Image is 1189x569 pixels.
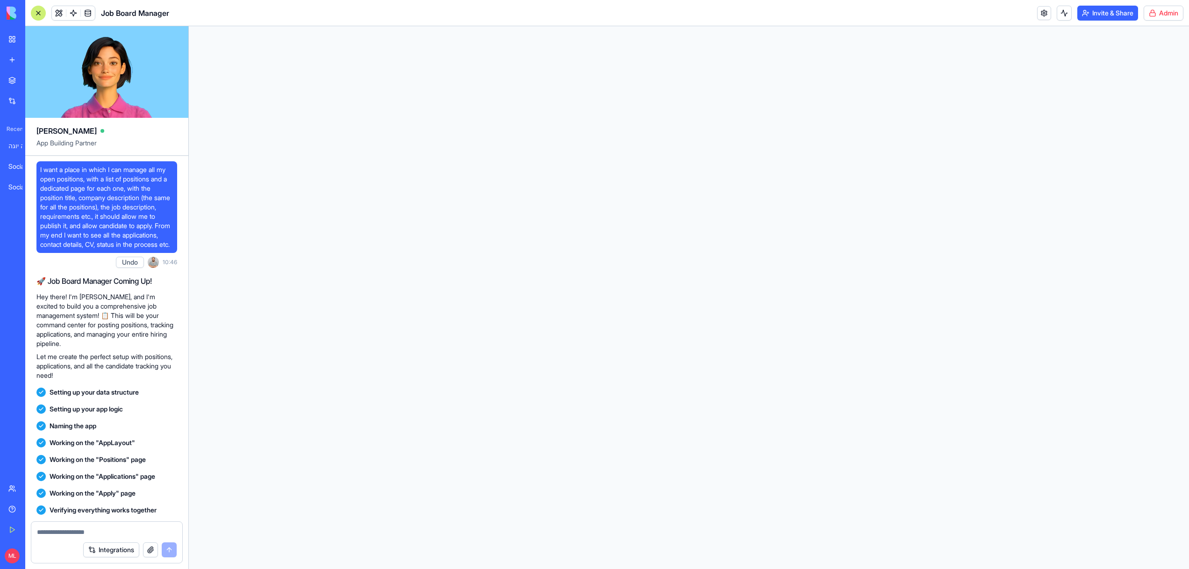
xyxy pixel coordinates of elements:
div: Social Media Command Center [8,182,35,192]
span: Setting up your app logic [50,404,123,414]
button: Invite & Share [1077,6,1138,21]
span: Working on the "Positions" page [50,455,146,464]
h2: 🚀 Job Board Manager Coming Up! [36,275,177,287]
span: Working on the "Apply" page [50,489,136,498]
button: Admin [1144,6,1183,21]
button: Integrations [83,542,139,557]
span: Job Board Manager [101,7,169,19]
span: [PERSON_NAME] [36,125,97,137]
p: Hey there! I'm [PERSON_NAME], and I'm excited to build you a comprehensive job management system!... [36,292,177,348]
span: Naming the app [50,421,96,431]
p: Let me create the perfect setup with positions, applications, and all the candidate tracking you ... [36,352,177,380]
div: אננדה יוגה [GEOGRAPHIC_DATA] [8,141,35,151]
span: Working on the "AppLayout" [50,438,135,447]
span: 10:46 [163,259,177,266]
a: Social Media Command Center [3,157,40,176]
div: Social Media Command Center [8,162,35,171]
a: Social Media Command Center [3,178,40,196]
span: Setting up your data structure [50,388,139,397]
span: Working on the "Applications" page [50,472,155,481]
span: I want a place in which I can manage all my open positions, with a list of positions and a dedica... [40,165,173,249]
span: Verifying everything works together [50,505,157,515]
span: App Building Partner [36,138,177,155]
img: ACg8ocINnUFOES7OJTbiXTGVx5LDDHjA4HP-TH47xk9VcrTT7fmeQxI=s96-c [148,257,159,268]
span: ML [5,548,20,563]
img: logo [7,7,64,20]
span: Recent [3,125,22,133]
button: Undo [116,257,144,268]
a: אננדה יוגה [GEOGRAPHIC_DATA] [3,137,40,155]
